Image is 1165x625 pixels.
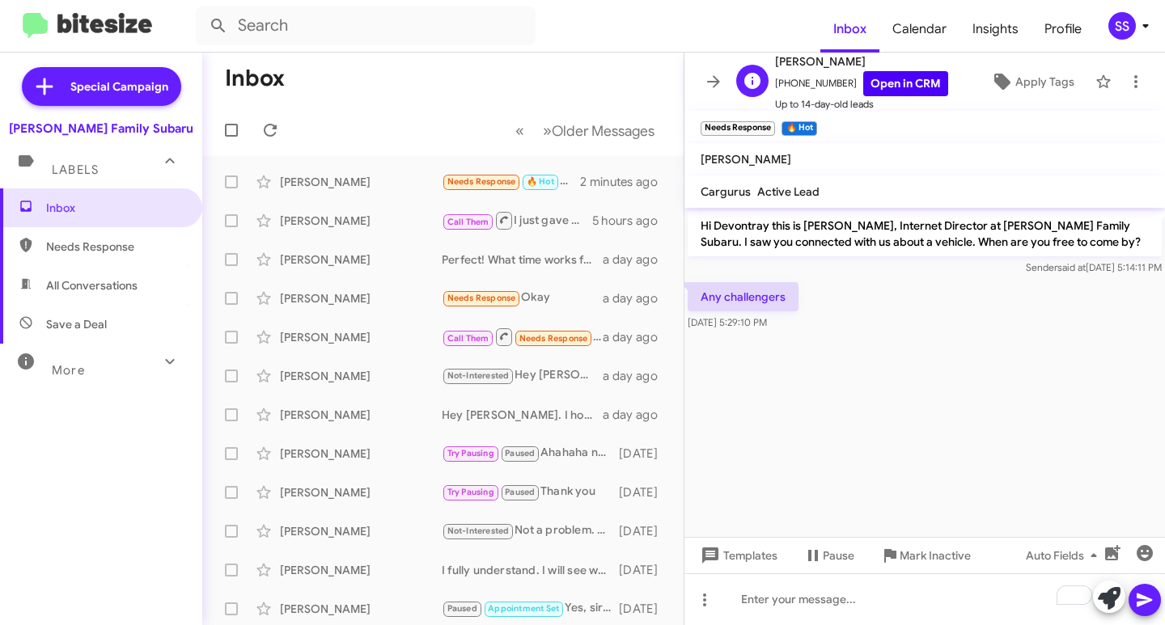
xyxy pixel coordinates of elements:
[515,120,524,141] span: «
[442,172,580,191] div: Any challengers
[1015,67,1074,96] span: Apply Tags
[603,368,671,384] div: a day ago
[488,603,559,614] span: Appointment Set
[701,152,791,167] span: [PERSON_NAME]
[592,213,671,229] div: 5 hours ago
[519,333,588,344] span: Needs Response
[619,484,671,500] div: [DATE]
[1057,261,1086,273] span: said at
[447,487,494,497] span: Try Pausing
[46,200,184,216] span: Inbox
[782,121,816,136] small: 🔥 Hot
[447,603,477,614] span: Paused
[505,448,535,458] span: Paused
[52,163,99,177] span: Labels
[280,368,442,384] div: [PERSON_NAME]
[976,67,1087,96] button: Apply Tags
[447,370,510,381] span: Not-Interested
[867,541,984,570] button: Mark Inactive
[280,484,442,500] div: [PERSON_NAME]
[863,71,948,96] a: Open in CRM
[533,114,664,147] button: Next
[701,121,775,136] small: Needs Response
[790,541,867,570] button: Pause
[1095,12,1147,40] button: SS
[697,541,777,570] span: Templates
[280,251,442,268] div: [PERSON_NAME]
[552,122,655,140] span: Older Messages
[280,562,442,578] div: [PERSON_NAME]
[775,71,948,96] span: [PHONE_NUMBER]
[280,523,442,539] div: [PERSON_NAME]
[527,176,554,187] span: 🔥 Hot
[225,65,285,91] h1: Inbox
[447,448,494,458] span: Try Pausing
[442,407,603,423] div: Hey [PERSON_NAME]. I hope you are doing well. Did you have time to come in so we can give you a f...
[688,211,1162,256] p: Hi Devontray this is [PERSON_NAME], Internet Director at [PERSON_NAME] Family Subaru. I saw you c...
[506,114,664,147] nav: Page navigation example
[879,6,960,53] a: Calendar
[823,541,854,570] span: Pause
[688,316,767,328] span: [DATE] 5:29:10 PM
[447,333,489,344] span: Call Them
[603,407,671,423] div: a day ago
[701,184,751,199] span: Cargurus
[46,316,107,332] span: Save a Deal
[442,251,603,268] div: Perfect! What time works for you to come in and discuss this?
[1108,12,1136,40] div: SS
[1026,541,1104,570] span: Auto Fields
[603,290,671,306] div: a day ago
[775,96,948,112] span: Up to 14-day-old leads
[196,6,536,45] input: Search
[619,562,671,578] div: [DATE]
[280,601,442,617] div: [PERSON_NAME]
[900,541,971,570] span: Mark Inactive
[442,483,619,501] div: Thank you
[280,446,442,462] div: [PERSON_NAME]
[442,327,603,347] div: Inbound Call
[280,290,442,306] div: [PERSON_NAME]
[52,363,85,378] span: More
[70,78,168,95] span: Special Campaign
[1032,6,1095,53] a: Profile
[280,329,442,345] div: [PERSON_NAME]
[280,174,442,190] div: [PERSON_NAME]
[1013,541,1116,570] button: Auto Fields
[580,174,671,190] div: 2 minutes ago
[9,120,193,137] div: [PERSON_NAME] Family Subaru
[757,184,820,199] span: Active Lead
[543,120,552,141] span: »
[442,522,619,540] div: Not a problem. Let me send you a text from our work line and you can text me the pictures of the ...
[619,523,671,539] div: [DATE]
[442,210,592,230] div: I just gave you a call. Please give me a call back when you can. [PHONE_NUMBER].
[505,487,535,497] span: Paused
[506,114,534,147] button: Previous
[442,599,619,618] div: Yes, sir, I fully understand. Please keep us updated when you are ready!
[447,293,516,303] span: Needs Response
[603,251,671,268] div: a day ago
[960,6,1032,53] a: Insights
[688,282,799,311] p: Any challengers
[442,444,619,462] div: Ahahaha no for sure i understand. Keep me updated!
[775,52,948,71] span: [PERSON_NAME]
[684,541,790,570] button: Templates
[280,407,442,423] div: [PERSON_NAME]
[603,329,671,345] div: a day ago
[684,573,1165,625] div: To enrich screen reader interactions, please activate Accessibility in Grammarly extension settings
[22,67,181,106] a: Special Campaign
[280,213,442,229] div: [PERSON_NAME]
[820,6,879,53] a: Inbox
[447,526,510,536] span: Not-Interested
[447,217,489,227] span: Call Them
[442,562,619,578] div: I fully understand. I will see what are stock will be when we get more info.
[619,601,671,617] div: [DATE]
[442,366,603,385] div: Hey [PERSON_NAME]. I just wanted to check in and see if you might be interested in trading in you...
[46,277,138,293] span: All Conversations
[619,446,671,462] div: [DATE]
[442,289,603,307] div: Okay
[1026,261,1162,273] span: Sender [DATE] 5:14:11 PM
